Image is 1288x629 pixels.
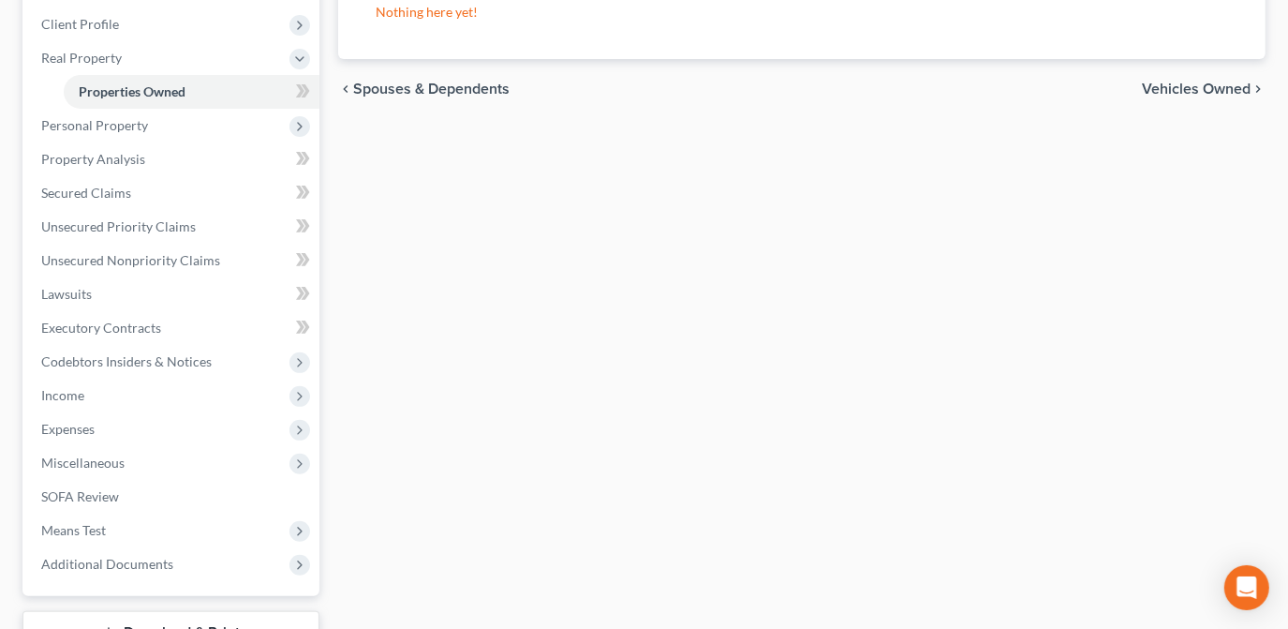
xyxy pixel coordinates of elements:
[41,218,196,234] span: Unsecured Priority Claims
[41,387,84,403] span: Income
[1142,82,1251,97] span: Vehicles Owned
[41,353,212,369] span: Codebtors Insiders & Notices
[26,244,319,277] a: Unsecured Nonpriority Claims
[41,455,125,471] span: Miscellaneous
[26,311,319,345] a: Executory Contracts
[41,151,145,167] span: Property Analysis
[26,277,319,311] a: Lawsuits
[26,142,319,176] a: Property Analysis
[26,480,319,514] a: SOFA Review
[26,210,319,244] a: Unsecured Priority Claims
[376,3,1228,22] p: Nothing here yet!
[1142,82,1266,97] button: Vehicles Owned chevron_right
[26,176,319,210] a: Secured Claims
[41,185,131,201] span: Secured Claims
[41,117,148,133] span: Personal Property
[353,82,510,97] span: Spouses & Dependents
[41,286,92,302] span: Lawsuits
[41,50,122,66] span: Real Property
[79,83,185,99] span: Properties Owned
[1224,565,1269,610] div: Open Intercom Messenger
[41,320,161,336] span: Executory Contracts
[1251,82,1266,97] i: chevron_right
[41,522,106,538] span: Means Test
[41,488,119,504] span: SOFA Review
[41,556,173,572] span: Additional Documents
[41,252,220,268] span: Unsecured Nonpriority Claims
[41,16,119,32] span: Client Profile
[41,421,95,437] span: Expenses
[338,82,510,97] button: chevron_left Spouses & Dependents
[64,75,319,109] a: Properties Owned
[338,82,353,97] i: chevron_left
